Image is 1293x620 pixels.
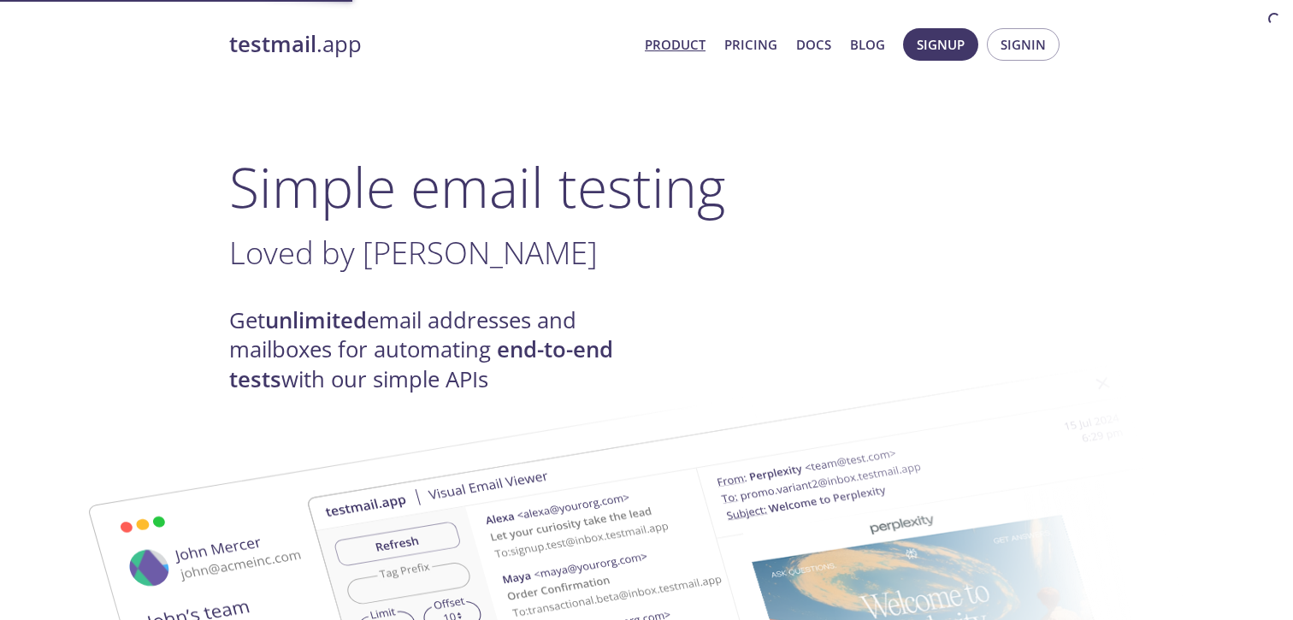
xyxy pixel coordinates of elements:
[987,28,1060,61] button: Signin
[229,334,613,393] strong: end-to-end tests
[645,33,706,56] a: Product
[229,30,631,59] a: testmail.app
[265,305,367,335] strong: unlimited
[917,33,965,56] span: Signup
[850,33,885,56] a: Blog
[903,28,978,61] button: Signup
[229,306,646,394] h4: Get email addresses and mailboxes for automating with our simple APIs
[724,33,777,56] a: Pricing
[229,29,316,59] strong: testmail
[229,154,1064,220] h1: Simple email testing
[796,33,831,56] a: Docs
[1001,33,1046,56] span: Signin
[229,231,598,274] span: Loved by [PERSON_NAME]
